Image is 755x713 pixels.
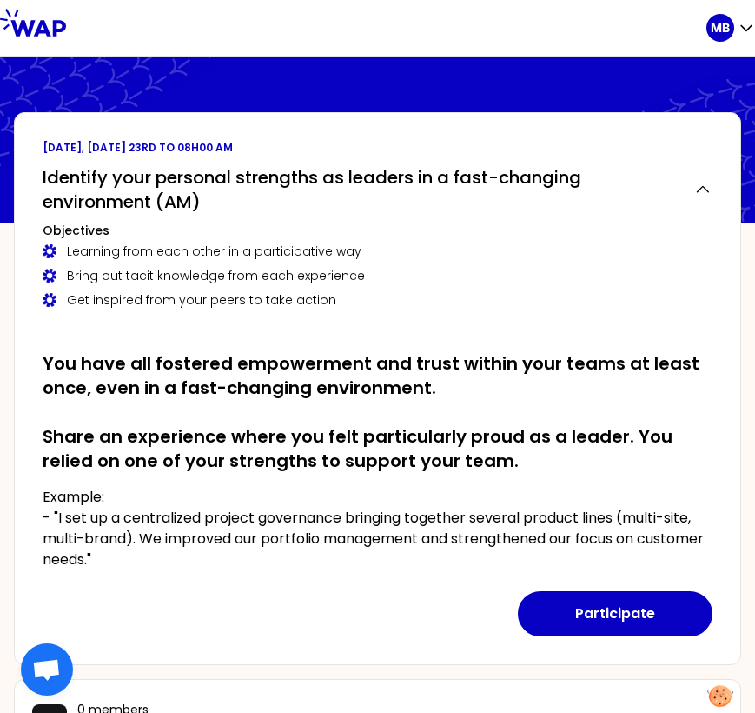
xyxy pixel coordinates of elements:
[43,222,712,239] h3: Objectives
[518,591,712,636] button: Participate
[43,267,712,284] div: Bring out tacit knowledge from each experience
[21,643,73,696] a: Ouvrir le chat
[706,14,755,42] button: MB
[43,141,712,155] p: [DATE], [DATE] 23rd to 08h00 am
[43,165,679,214] h2: Identify your personal strengths as leaders in a fast-changing environment (AM)
[43,351,712,473] h2: You have all fostered empowerment and trust within your teams at least once, even in a fast-chang...
[43,165,712,214] button: Identify your personal strengths as leaders in a fast-changing environment (AM)
[711,19,730,37] p: MB
[43,487,712,570] p: Example: - "I set up a centralized project governance bringing together several product lines (mu...
[43,243,712,260] div: Learning from each other in a participative way
[43,291,712,309] div: Get inspired from your peers to take action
